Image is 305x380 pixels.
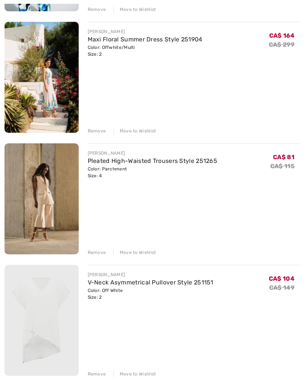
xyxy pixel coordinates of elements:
span: CA$ 104 [269,275,294,282]
div: [PERSON_NAME] [88,271,213,278]
div: Color: Off White Size: 2 [88,287,213,301]
span: CA$ 164 [269,32,294,39]
div: Move to Wishlist [113,128,156,134]
s: CA$ 149 [269,284,294,291]
img: V-Neck Asymmetrical Pullover Style 251151 [5,265,79,376]
a: V-Neck Asymmetrical Pullover Style 251151 [88,279,213,286]
div: Move to Wishlist [113,249,156,256]
div: Color: Offwhite/Multi Size: 2 [88,44,203,58]
div: Remove [88,249,106,256]
div: [PERSON_NAME] [88,28,203,35]
s: CA$ 115 [270,163,294,170]
div: Move to Wishlist [113,6,156,13]
div: Remove [88,371,106,377]
div: Color: Parchment Size: 4 [88,166,218,179]
div: Move to Wishlist [113,371,156,377]
span: CA$ 81 [273,154,294,161]
img: Pleated High-Waisted Trousers Style 251265 [5,143,79,254]
a: Pleated High-Waisted Trousers Style 251265 [88,157,218,164]
a: Maxi Floral Summer Dress Style 251904 [88,36,203,43]
div: Remove [88,128,106,134]
div: Remove [88,6,106,13]
img: Maxi Floral Summer Dress Style 251904 [5,22,79,133]
s: CA$ 299 [269,41,294,48]
div: [PERSON_NAME] [88,150,218,157]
